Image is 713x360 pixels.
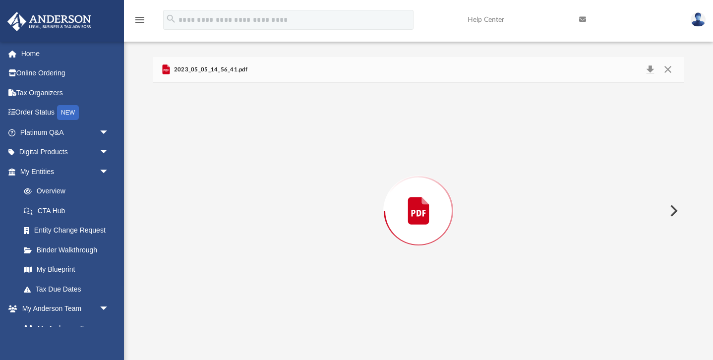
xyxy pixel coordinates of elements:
span: arrow_drop_down [99,122,119,143]
a: Online Ordering [7,63,124,83]
div: NEW [57,105,79,120]
span: arrow_drop_down [99,162,119,182]
a: Digital Productsarrow_drop_down [7,142,124,162]
a: CTA Hub [14,201,124,221]
a: Overview [14,181,124,201]
i: search [166,13,177,24]
a: Entity Change Request [14,221,124,240]
a: Tax Due Dates [14,279,124,299]
span: 2023_05_05_14_56_41.pdf [172,65,247,74]
a: Order StatusNEW [7,103,124,123]
button: Close [659,63,677,77]
button: Next File [662,197,684,225]
span: arrow_drop_down [99,299,119,319]
a: Home [7,44,124,63]
a: My Entitiesarrow_drop_down [7,162,124,181]
a: My Anderson Team [14,318,114,338]
button: Download [642,63,659,77]
i: menu [134,14,146,26]
div: Preview [153,57,683,339]
a: Binder Walkthrough [14,240,124,260]
a: Tax Organizers [7,83,124,103]
a: My Blueprint [14,260,119,280]
a: menu [134,19,146,26]
img: User Pic [691,12,706,27]
img: Anderson Advisors Platinum Portal [4,12,94,31]
a: My Anderson Teamarrow_drop_down [7,299,119,319]
a: Platinum Q&Aarrow_drop_down [7,122,124,142]
span: arrow_drop_down [99,142,119,163]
